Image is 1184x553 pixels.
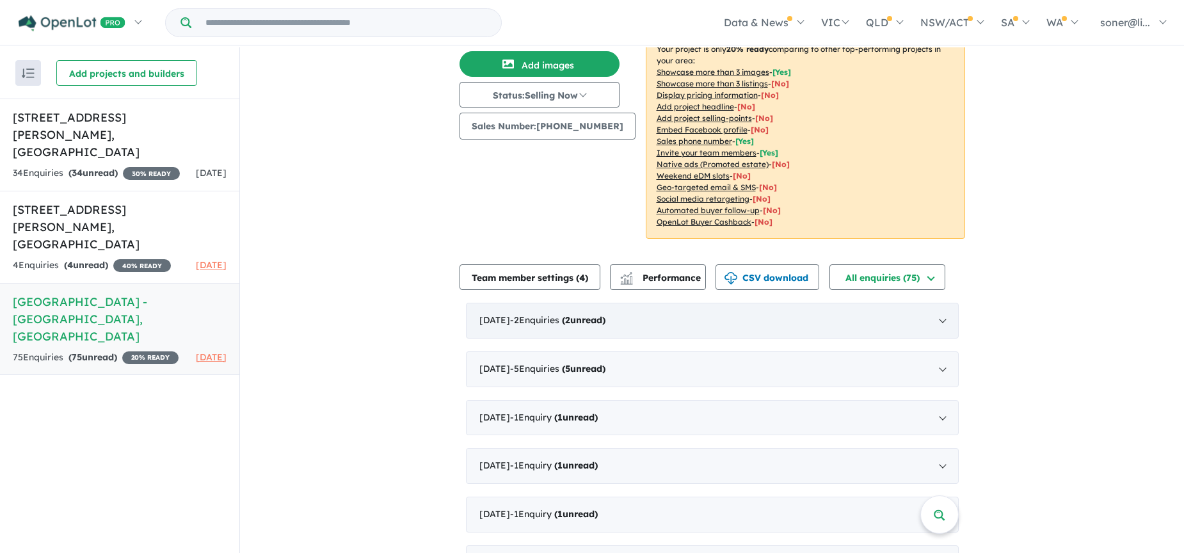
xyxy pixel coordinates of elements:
[466,303,959,339] div: [DATE]
[657,102,734,111] u: Add project headline
[19,15,125,31] img: Openlot PRO Logo White
[657,205,760,215] u: Automated buyer follow-up
[829,264,945,290] button: All enquiries (75)
[620,272,632,279] img: line-chart.svg
[763,205,781,215] span: [No]
[22,68,35,78] img: sort.svg
[565,314,570,326] span: 2
[510,314,605,326] span: - 2 Enquir ies
[196,167,227,179] span: [DATE]
[733,171,751,180] span: [No]
[194,9,499,36] input: Try estate name, suburb, builder or developer
[13,258,171,273] div: 4 Enquir ies
[557,508,563,520] span: 1
[466,448,959,484] div: [DATE]
[460,51,620,77] button: Add images
[657,148,756,157] u: Invite your team members
[196,351,227,363] span: [DATE]
[657,171,730,180] u: Weekend eDM slots
[657,182,756,192] u: Geo-targeted email & SMS
[466,351,959,387] div: [DATE]
[56,60,197,86] button: Add projects and builders
[755,113,773,123] span: [ No ]
[716,264,819,290] button: CSV download
[68,167,118,179] strong: ( unread)
[657,125,748,134] u: Embed Facebook profile
[620,276,633,284] img: bar-chart.svg
[735,136,754,146] span: [ Yes ]
[510,508,598,520] span: - 1 Enquir y
[562,314,605,326] strong: ( unread)
[772,159,790,169] span: [No]
[196,259,227,271] span: [DATE]
[622,272,701,284] span: Performance
[554,412,598,423] strong: ( unread)
[657,159,769,169] u: Native ads (Promoted estate)
[72,167,83,179] span: 34
[565,363,570,374] span: 5
[726,44,769,54] b: 20 % ready
[657,67,769,77] u: Showcase more than 3 images
[113,259,171,272] span: 40 % READY
[737,102,755,111] span: [ No ]
[657,90,758,100] u: Display pricing information
[460,264,600,290] button: Team member settings (4)
[751,125,769,134] span: [ No ]
[657,113,752,123] u: Add project selling-points
[67,259,73,271] span: 4
[646,33,965,239] p: Your project is only comparing to other top-performing projects in your area: - - - - - - - - - -...
[510,363,605,374] span: - 5 Enquir ies
[657,136,732,146] u: Sales phone number
[761,90,779,100] span: [ No ]
[13,109,227,161] h5: [STREET_ADDRESS][PERSON_NAME] , [GEOGRAPHIC_DATA]
[657,194,749,204] u: Social media retargeting
[759,182,777,192] span: [No]
[460,113,636,140] button: Sales Number:[PHONE_NUMBER]
[466,400,959,436] div: [DATE]
[13,166,180,181] div: 34 Enquir ies
[122,351,179,364] span: 20 % READY
[68,351,117,363] strong: ( unread)
[460,82,620,108] button: Status:Selling Now
[772,67,791,77] span: [ Yes ]
[755,217,772,227] span: [No]
[123,167,180,180] span: 30 % READY
[554,508,598,520] strong: ( unread)
[64,259,108,271] strong: ( unread)
[724,272,737,285] img: download icon
[13,350,179,365] div: 75 Enquir ies
[466,497,959,533] div: [DATE]
[579,272,585,284] span: 4
[753,194,771,204] span: [No]
[13,293,227,345] h5: [GEOGRAPHIC_DATA] - [GEOGRAPHIC_DATA] , [GEOGRAPHIC_DATA]
[657,217,751,227] u: OpenLot Buyer Cashback
[1100,16,1150,29] span: soner@li...
[510,460,598,471] span: - 1 Enquir y
[72,351,82,363] span: 75
[760,148,778,157] span: [ Yes ]
[557,412,563,423] span: 1
[13,201,227,253] h5: [STREET_ADDRESS][PERSON_NAME] , [GEOGRAPHIC_DATA]
[510,412,598,423] span: - 1 Enquir y
[610,264,706,290] button: Performance
[657,79,768,88] u: Showcase more than 3 listings
[554,460,598,471] strong: ( unread)
[562,363,605,374] strong: ( unread)
[771,79,789,88] span: [ No ]
[557,460,563,471] span: 1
